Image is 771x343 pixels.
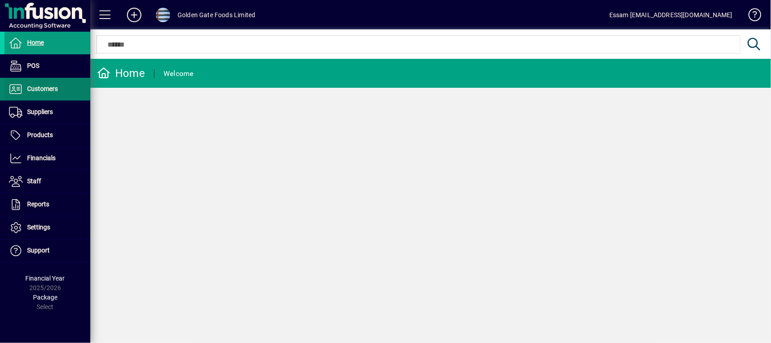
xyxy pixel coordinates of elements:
[5,78,90,100] a: Customers
[5,193,90,216] a: Reports
[5,239,90,262] a: Support
[33,294,57,301] span: Package
[178,8,255,22] div: Golden Gate Foods Limited
[97,66,145,81] div: Home
[5,101,90,124] a: Suppliers
[5,55,90,77] a: POS
[5,170,90,193] a: Staff
[27,224,50,231] span: Settings
[27,154,56,162] span: Financials
[5,216,90,239] a: Settings
[27,200,49,208] span: Reports
[164,67,194,81] div: Welcome
[27,177,41,185] span: Staff
[27,85,58,92] span: Customers
[742,2,760,31] a: Knowledge Base
[149,7,178,23] button: Profile
[5,147,90,170] a: Financials
[120,7,149,23] button: Add
[27,131,53,138] span: Products
[27,62,39,69] span: POS
[26,275,65,282] span: Financial Year
[609,8,733,22] div: Essam [EMAIL_ADDRESS][DOMAIN_NAME]
[27,39,44,46] span: Home
[5,124,90,147] a: Products
[27,247,50,254] span: Support
[27,108,53,115] span: Suppliers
